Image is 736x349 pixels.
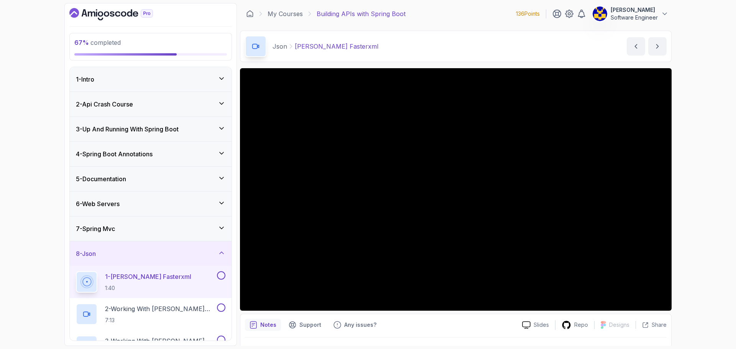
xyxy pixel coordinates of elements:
button: 6-Web Servers [70,192,232,216]
h3: 3 - Up And Running With Spring Boot [76,125,179,134]
a: Repo [555,320,594,330]
button: 2-Api Crash Course [70,92,232,116]
h3: 5 - Documentation [76,174,126,184]
p: 136 Points [516,10,540,18]
button: user profile image[PERSON_NAME]Software Engineer [592,6,669,21]
p: Designs [609,321,629,329]
p: 1 - [PERSON_NAME] Fasterxml [105,272,191,281]
p: Any issues? [344,321,376,329]
p: Share [652,321,667,329]
h3: 1 - Intro [76,75,94,84]
a: Slides [516,321,555,329]
p: 3 - Working With [PERSON_NAME] Part 2 [105,336,215,346]
button: Feedback button [329,319,381,331]
button: previous content [627,37,645,56]
button: Share [636,321,667,329]
img: user profile image [593,7,607,21]
p: Software Engineer [611,14,658,21]
p: 2 - Working With [PERSON_NAME] Part 1 [105,304,215,313]
button: 1-Intro [70,67,232,92]
iframe: 1 - Jackson FasterXML [240,68,672,311]
a: Dashboard [69,8,171,20]
h3: 7 - Spring Mvc [76,224,115,233]
p: Repo [574,321,588,329]
button: 1-[PERSON_NAME] Fasterxml1:40 [76,271,225,293]
button: Support button [284,319,326,331]
p: 7:13 [105,316,215,324]
button: 5-Documentation [70,167,232,191]
button: 2-Working With [PERSON_NAME] Part 17:13 [76,303,225,325]
p: [PERSON_NAME] Fasterxml [295,42,378,51]
button: 8-Json [70,241,232,266]
h3: 2 - Api Crash Course [76,100,133,109]
p: Notes [260,321,276,329]
button: next content [648,37,667,56]
h3: 8 - Json [76,249,96,258]
span: completed [74,39,121,46]
p: Json [273,42,287,51]
a: Dashboard [246,10,254,18]
button: 7-Spring Mvc [70,216,232,241]
button: 3-Up And Running With Spring Boot [70,117,232,141]
h3: 6 - Web Servers [76,199,120,208]
button: notes button [245,319,281,331]
p: Slides [534,321,549,329]
button: 4-Spring Boot Annotations [70,142,232,166]
span: 67 % [74,39,89,46]
p: 1:40 [105,284,191,292]
h3: 4 - Spring Boot Annotations [76,149,153,159]
p: [PERSON_NAME] [611,6,658,14]
a: My Courses [268,9,303,18]
p: Support [299,321,321,329]
p: Building APIs with Spring Boot [317,9,406,18]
